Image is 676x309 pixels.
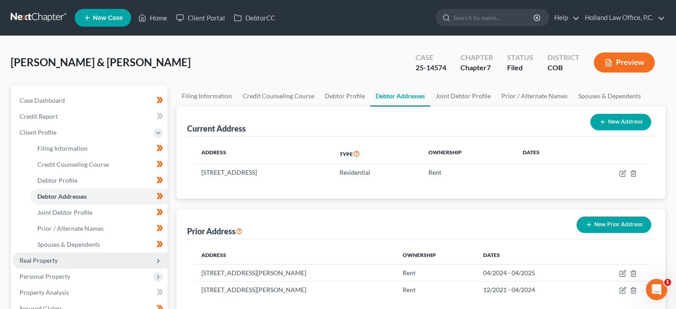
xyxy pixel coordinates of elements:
a: Client Portal [172,10,229,26]
div: Current Address [187,123,246,134]
div: Case [416,52,446,63]
span: Joint Debtor Profile [37,209,92,216]
span: 7 [487,63,491,72]
span: Personal Property [20,273,70,280]
span: 1 [664,279,671,286]
div: District [548,52,580,63]
a: Holland Law Office, P.C. [580,10,665,26]
td: [STREET_ADDRESS] [194,164,332,181]
td: Rent [396,281,476,298]
th: Type [332,144,421,164]
div: 25-14574 [416,63,446,73]
td: Residential [332,164,421,181]
a: Filing Information [176,85,237,107]
a: Prior / Alternate Names [496,85,573,107]
th: Ownership [421,144,516,164]
a: Debtor Profile [30,173,168,189]
iframe: Intercom live chat [646,279,667,300]
button: New Address [590,114,651,130]
th: Ownership [396,246,476,264]
input: Search by name... [453,9,535,26]
span: Credit Report [20,112,58,120]
a: Debtor Profile [320,85,370,107]
span: Client Profile [20,128,56,136]
a: Case Dashboard [12,92,168,108]
div: COB [548,63,580,73]
a: Spouses & Dependents [573,85,646,107]
td: 04/2024 - 04/2025 [476,264,588,281]
span: Prior / Alternate Names [37,225,104,232]
a: DebtorCC [229,10,280,26]
div: Chapter [460,52,493,63]
div: Chapter [460,63,493,73]
div: Status [507,52,533,63]
span: Filing Information [37,144,88,152]
a: Spouses & Dependents [30,237,168,253]
span: New Case [93,15,123,21]
a: Joint Debtor Profile [30,205,168,221]
span: Debtor Addresses [37,193,87,200]
button: New Prior Address [576,217,651,233]
a: Home [134,10,172,26]
a: Filing Information [30,140,168,157]
a: Property Analysis [12,285,168,301]
td: [STREET_ADDRESS][PERSON_NAME] [194,281,395,298]
span: [PERSON_NAME] & [PERSON_NAME] [11,56,191,68]
td: [STREET_ADDRESS][PERSON_NAME] [194,264,395,281]
div: Filed [507,63,533,73]
a: Debtor Addresses [30,189,168,205]
th: Dates [476,246,588,264]
span: Real Property [20,257,58,264]
a: Help [550,10,580,26]
span: Property Analysis [20,289,69,296]
span: Spouses & Dependents [37,241,100,248]
th: Dates [516,144,577,164]
a: Credit Counseling Course [237,85,320,107]
span: Debtor Profile [37,177,77,184]
th: Address [194,144,332,164]
button: Preview [594,52,655,72]
td: 12/2021 - 04/2024 [476,281,588,298]
td: Rent [396,264,476,281]
div: Prior Address [187,226,243,237]
a: Joint Debtor Profile [430,85,496,107]
a: Credit Report [12,108,168,124]
th: Address [194,246,395,264]
span: Credit Counseling Course [37,161,109,168]
a: Credit Counseling Course [30,157,168,173]
span: Case Dashboard [20,96,65,104]
a: Debtor Addresses [370,85,430,107]
td: Rent [421,164,516,181]
a: Prior / Alternate Names [30,221,168,237]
